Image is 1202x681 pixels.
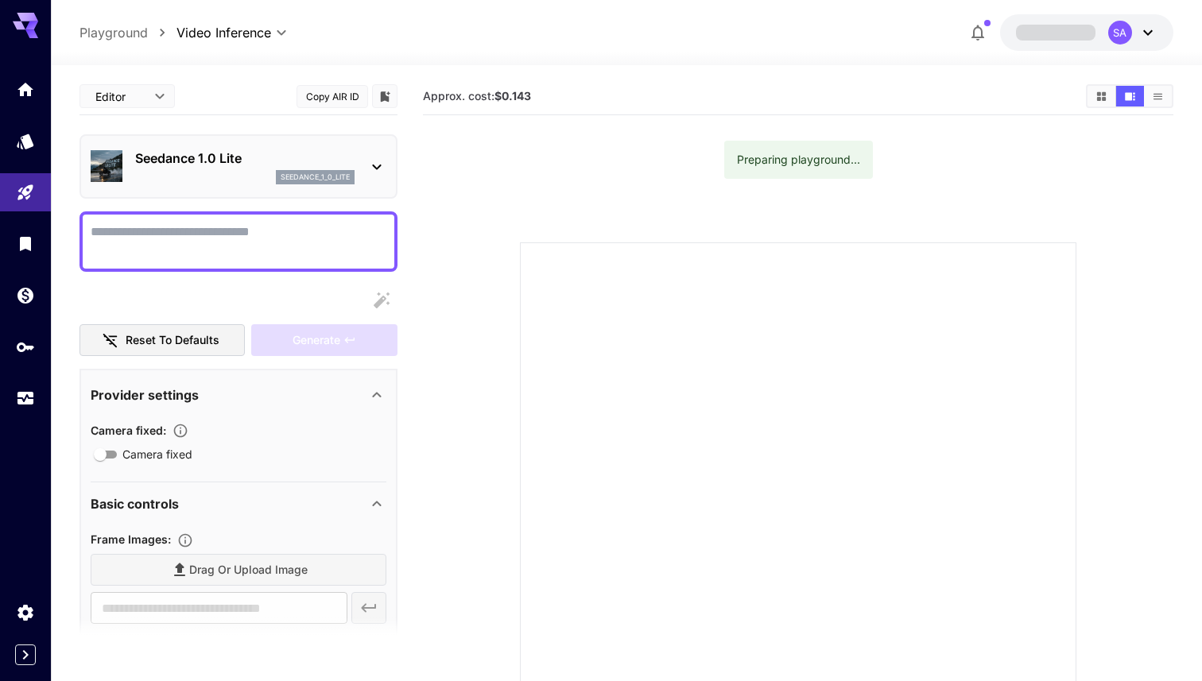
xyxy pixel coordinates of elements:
div: API Keys [16,337,35,357]
span: Editor [95,88,145,105]
span: Video Inference [176,23,271,42]
div: Models [16,131,35,151]
div: Usage [16,389,35,408]
span: Frame Images : [91,532,171,546]
div: Settings [16,602,35,622]
div: Playground [16,183,35,203]
a: Playground [79,23,148,42]
button: Show media in list view [1144,86,1172,106]
button: Upload frame images. [171,532,200,548]
span: Camera fixed [122,446,192,462]
div: Provider settings [91,376,386,414]
button: Show media in grid view [1088,86,1115,106]
div: Library [16,234,35,253]
b: $0.143 [494,89,531,103]
span: Camera fixed : [91,424,166,437]
div: SA [1108,21,1132,44]
button: Add to library [378,87,392,106]
p: Seedance 1.0 Lite [135,149,355,168]
p: Basic controls [91,494,179,513]
span: Approx. cost: [423,89,531,103]
button: Show media in video view [1116,86,1144,106]
p: seedance_1_0_lite [281,172,350,183]
div: Home [16,79,35,99]
nav: breadcrumb [79,23,176,42]
div: Preparing playground... [737,145,860,174]
p: Provider settings [91,385,199,404]
button: Reset to defaults [79,324,245,357]
div: Show media in grid viewShow media in video viewShow media in list view [1086,84,1173,108]
button: SA [1000,14,1173,51]
div: Basic controls [91,485,386,523]
button: Expand sidebar [15,644,36,665]
div: Wallet [16,285,35,305]
div: Seedance 1.0 Liteseedance_1_0_lite [91,142,386,191]
button: Copy AIR ID [297,85,368,108]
